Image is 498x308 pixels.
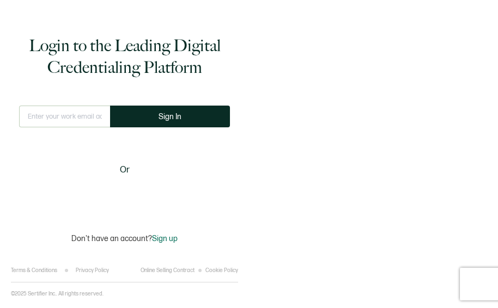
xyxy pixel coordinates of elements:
h1: Login to the Leading Digital Credentialing Platform [19,35,230,78]
span: Sign In [159,113,181,121]
span: Or [120,163,130,177]
span: Sign up [152,234,178,243]
a: Privacy Policy [76,267,109,274]
a: Terms & Conditions [11,267,57,274]
input: Enter your work email address [19,106,110,127]
p: ©2025 Sertifier Inc.. All rights reserved. [11,291,104,297]
iframe: Sign in with Google Button [57,184,193,208]
a: Online Selling Contract [141,267,195,274]
a: Cookie Policy [205,267,238,274]
p: Don't have an account? [71,234,178,243]
button: Sign In [110,106,230,127]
